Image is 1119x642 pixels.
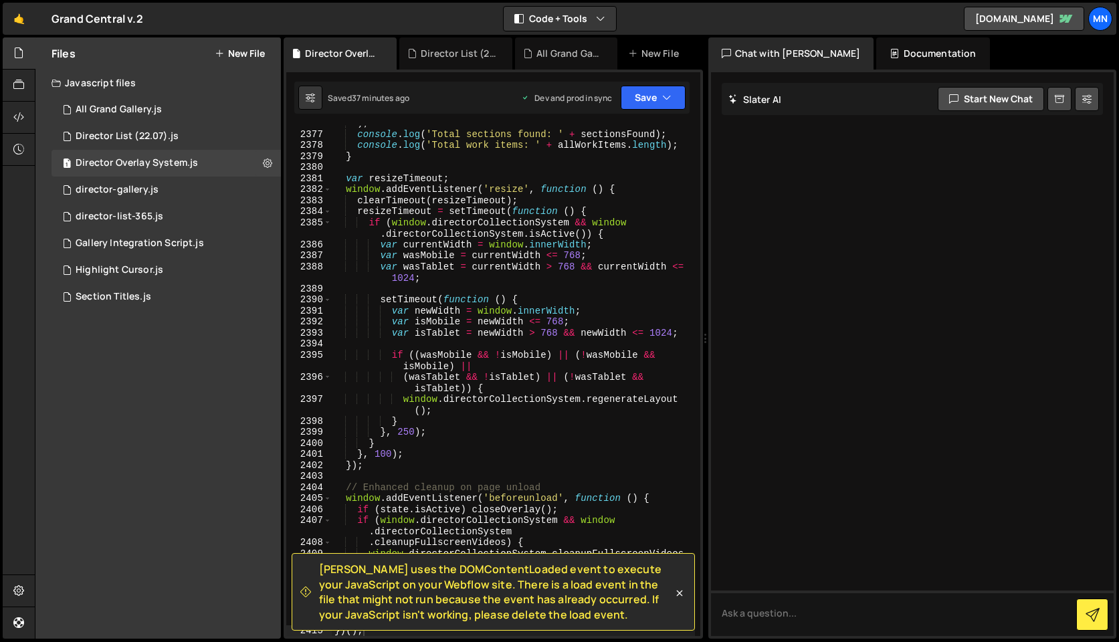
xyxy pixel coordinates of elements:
[76,104,162,116] div: All Grand Gallery.js
[621,86,686,110] button: Save
[286,449,332,460] div: 2401
[938,87,1044,111] button: Start new chat
[319,562,673,622] span: [PERSON_NAME] uses the DOMContentLoaded event to execute your JavaScript on your Webflow site. Th...
[286,261,332,284] div: 2388
[76,291,151,303] div: Section Titles.js
[286,515,332,537] div: 2407
[328,92,409,104] div: Saved
[3,3,35,35] a: 🤙
[286,195,332,207] div: 2383
[305,47,381,60] div: Director Overlay System.js
[286,593,332,604] div: 2412
[76,184,159,196] div: director-gallery.js
[286,581,332,593] div: 2411
[52,257,281,284] div: 15298/43117.js
[286,151,332,163] div: 2379
[286,603,332,615] div: 2413
[52,284,281,310] div: 15298/40223.js
[76,211,163,223] div: director-list-365.js
[286,129,332,140] div: 2377
[286,316,332,328] div: 2392
[52,46,76,61] h2: Files
[52,150,281,177] div: 15298/42891.js
[504,7,616,31] button: Code + Tools
[286,239,332,251] div: 2386
[76,264,163,276] div: Highlight Cursor.js
[286,250,332,261] div: 2387
[421,47,496,60] div: Director List (22.07).js
[286,504,332,516] div: 2406
[286,350,332,372] div: 2395
[52,11,143,27] div: Grand Central v.2
[352,92,409,104] div: 37 minutes ago
[35,70,281,96] div: Javascript files
[286,206,332,217] div: 2384
[215,48,265,59] button: New File
[536,47,601,60] div: All Grand Gallery.js
[286,338,332,350] div: 2394
[286,184,332,195] div: 2382
[52,96,281,123] div: 15298/43578.js
[286,570,332,582] div: 2410
[286,162,332,173] div: 2380
[76,237,204,249] div: Gallery Integration Script.js
[286,372,332,394] div: 2396
[628,47,684,60] div: New File
[286,328,332,339] div: 2393
[1088,7,1112,31] a: MN
[63,159,71,170] span: 1
[286,537,332,548] div: 2408
[286,482,332,494] div: 2404
[728,93,782,106] h2: Slater AI
[286,140,332,151] div: 2378
[964,7,1084,31] a: [DOMAIN_NAME]
[708,37,874,70] div: Chat with [PERSON_NAME]
[286,548,332,570] div: 2409
[286,217,332,239] div: 2385
[286,173,332,185] div: 2381
[52,123,281,150] div: 15298/43501.js
[76,157,198,169] div: Director Overlay System.js
[876,37,989,70] div: Documentation
[286,416,332,427] div: 2398
[52,230,281,257] div: 15298/43118.js
[52,177,281,203] div: 15298/40373.js
[286,427,332,438] div: 2399
[286,471,332,482] div: 2403
[286,294,332,306] div: 2390
[286,394,332,416] div: 2397
[286,625,332,637] div: 2415
[521,92,612,104] div: Dev and prod in sync
[286,615,332,626] div: 2414
[286,460,332,471] div: 2402
[286,493,332,504] div: 2405
[52,203,281,230] div: 15298/40379.js
[76,130,179,142] div: Director List (22.07).js
[286,438,332,449] div: 2400
[286,284,332,295] div: 2389
[286,306,332,317] div: 2391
